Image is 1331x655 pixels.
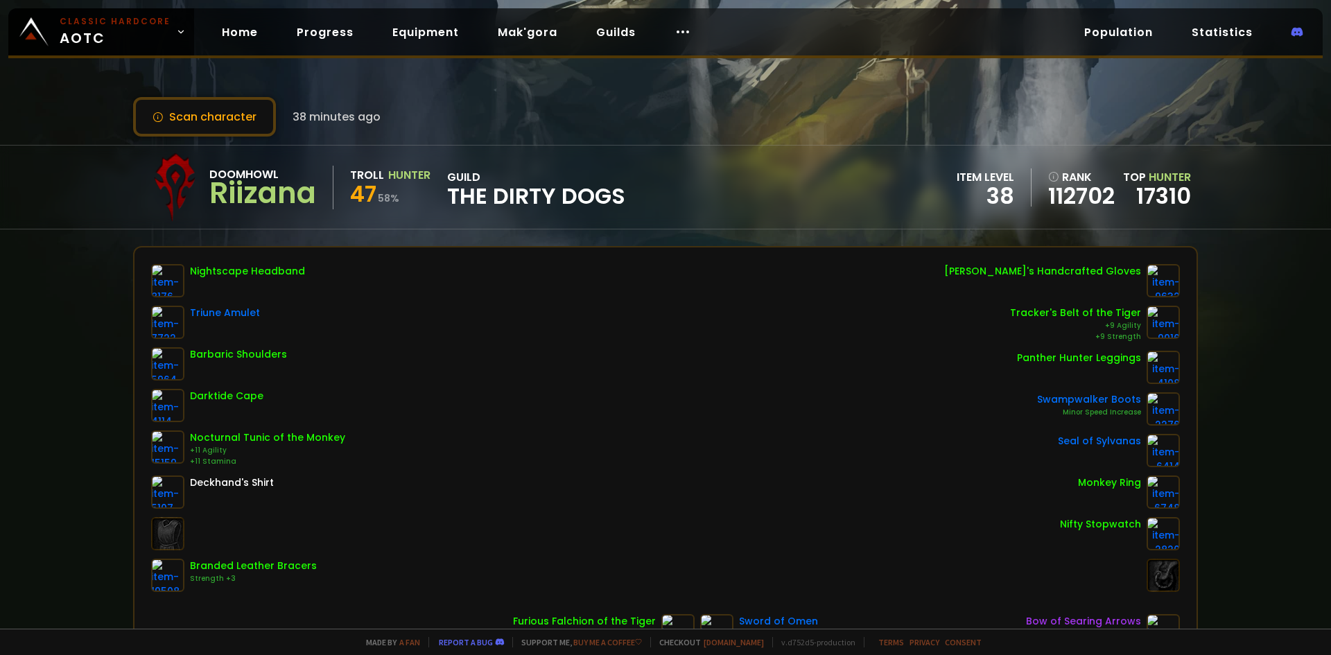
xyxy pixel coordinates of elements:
[957,168,1014,186] div: item level
[1136,180,1191,211] a: 17310
[1010,306,1141,320] div: Tracker's Belt of the Tiger
[704,637,764,647] a: [DOMAIN_NAME]
[1060,517,1141,532] div: Nifty Stopwatch
[957,186,1014,207] div: 38
[447,186,625,207] span: The Dirty Dogs
[1026,614,1141,629] div: Bow of Searing Arrows
[513,614,656,629] div: Furious Falchion of the Tiger
[1147,351,1180,384] img: item-4108
[910,637,939,647] a: Privacy
[1048,186,1115,207] a: 112702
[585,18,647,46] a: Guilds
[293,108,381,125] span: 38 minutes ago
[1037,407,1141,418] div: Minor Speed Increase
[399,637,420,647] a: a fan
[190,430,345,445] div: Nocturnal Tunic of the Monkey
[151,475,184,509] img: item-5107
[878,637,904,647] a: Terms
[1147,264,1180,297] img: item-9632
[512,637,642,647] span: Support me,
[1181,18,1264,46] a: Statistics
[573,637,642,647] a: Buy me a coffee
[381,18,470,46] a: Equipment
[739,614,818,629] div: Sword of Omen
[1010,331,1141,342] div: +9 Strength
[151,559,184,592] img: item-19508
[190,456,345,467] div: +11 Stamina
[945,637,982,647] a: Consent
[388,166,430,184] div: Hunter
[190,347,287,362] div: Barbaric Shoulders
[190,389,263,403] div: Darktide Cape
[211,18,269,46] a: Home
[209,166,316,183] div: Doomhowl
[8,8,194,55] a: Classic HardcoreAOTC
[1037,392,1141,407] div: Swampwalker Boots
[1147,306,1180,339] img: item-9916
[772,637,855,647] span: v. d752d5 - production
[190,306,260,320] div: Triune Amulet
[1017,351,1141,365] div: Panther Hunter Leggings
[151,389,184,422] img: item-4114
[133,97,276,137] button: Scan character
[650,637,764,647] span: Checkout
[1073,18,1164,46] a: Population
[1048,168,1115,186] div: rank
[350,178,376,209] span: 47
[1147,475,1180,509] img: item-6748
[350,166,384,184] div: Troll
[190,573,317,584] div: Strength +3
[1149,169,1191,185] span: Hunter
[487,18,568,46] a: Mak'gora
[60,15,171,49] span: AOTC
[151,264,184,297] img: item-8176
[209,183,316,204] div: Riizana
[1147,434,1180,467] img: item-6414
[286,18,365,46] a: Progress
[439,637,493,647] a: Report a bug
[358,637,420,647] span: Made by
[190,445,345,456] div: +11 Agility
[378,191,399,205] small: 58 %
[151,306,184,339] img: item-7722
[1010,320,1141,331] div: +9 Agility
[151,347,184,381] img: item-5964
[151,430,184,464] img: item-15159
[60,15,171,28] small: Classic Hardcore
[190,559,317,573] div: Branded Leather Bracers
[1123,168,1191,186] div: Top
[944,264,1141,279] div: [PERSON_NAME]'s Handcrafted Gloves
[1058,434,1141,448] div: Seal of Sylvanas
[1078,475,1141,490] div: Monkey Ring
[447,168,625,207] div: guild
[190,475,274,490] div: Deckhand's Shirt
[190,264,305,279] div: Nightscape Headband
[1147,392,1180,426] img: item-2276
[1147,517,1180,550] img: item-2820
